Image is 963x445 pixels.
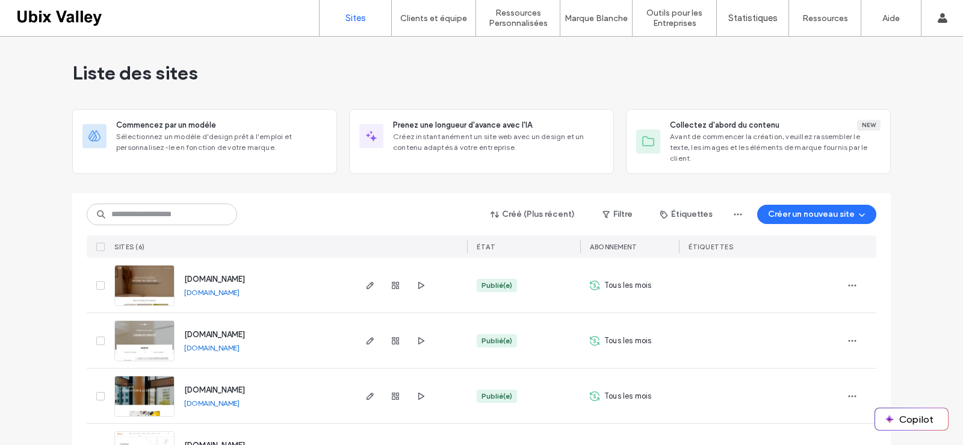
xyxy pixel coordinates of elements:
div: New [857,120,881,131]
div: Collectez d'abord du contenuNewAvant de commencer la création, veuillez rassembler le texte, les ... [626,109,891,174]
button: Créé (Plus récent) [480,205,586,224]
label: Ressources Personnalisées [476,8,560,28]
button: Filtre [590,205,645,224]
div: Prenez une longueur d'avance avec l'IACréez instantanément un site web avec un design et un conte... [349,109,614,174]
span: Tous les mois [604,390,652,402]
span: Abonnement [590,243,637,251]
a: [DOMAIN_NAME] [184,275,245,284]
label: Marque Blanche [565,13,628,23]
label: Statistiques [728,13,778,23]
button: Étiquettes [649,205,723,224]
span: Liste des sites [72,61,198,85]
button: Créer un nouveau site [757,205,876,224]
span: Avant de commencer la création, veuillez rassembler le texte, les images et les éléments de marqu... [670,131,881,164]
div: Publié(e) [482,391,512,402]
label: Ressources [802,13,848,23]
a: [DOMAIN_NAME] [184,343,240,352]
span: Commencez par un modèle [116,119,216,131]
button: Copilot [875,408,948,430]
span: Tous les mois [604,335,652,347]
span: Prenez une longueur d'avance avec l'IA [393,119,532,131]
a: [DOMAIN_NAME] [184,399,240,408]
span: Collectez d'abord du contenu [670,119,779,131]
span: ÉTIQUETTES [689,243,733,251]
a: [DOMAIN_NAME] [184,330,245,339]
a: [DOMAIN_NAME] [184,385,245,394]
span: Sélectionnez un modèle d'design prêt à l'emploi et personnalisez-le en fonction de votre marque. [116,131,327,153]
label: Outils pour les Entreprises [633,8,716,28]
a: [DOMAIN_NAME] [184,288,240,297]
div: Publié(e) [482,335,512,346]
span: Tous les mois [604,279,652,291]
span: Créez instantanément un site web avec un design et un contenu adaptés à votre entreprise. [393,131,604,153]
span: SITES (6) [114,243,145,251]
span: ÉTAT [477,243,495,251]
label: Clients et équipe [400,13,467,23]
label: Aide [882,13,900,23]
div: Publié(e) [482,280,512,291]
label: Sites [345,13,366,23]
div: Commencez par un modèleSélectionnez un modèle d'design prêt à l'emploi et personnalisez-le en fon... [72,109,337,174]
